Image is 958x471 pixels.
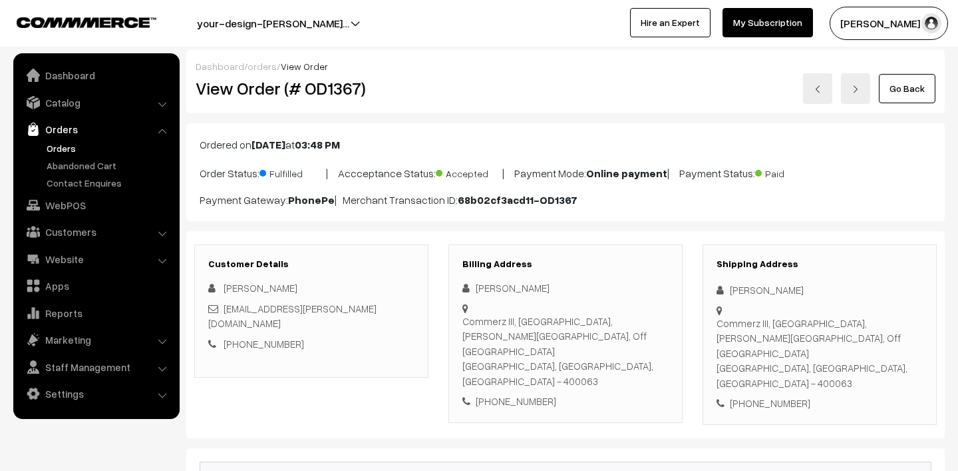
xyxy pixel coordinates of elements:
[462,314,669,389] div: Commerz III, [GEOGRAPHIC_DATA], [PERSON_NAME][GEOGRAPHIC_DATA], Off [GEOGRAPHIC_DATA] [GEOGRAPHIC...
[814,85,822,93] img: left-arrow.png
[196,78,429,99] h2: View Order (# OD1367)
[200,192,931,208] p: Payment Gateway: | Merchant Transaction ID:
[208,258,414,270] h3: Customer Details
[17,328,175,352] a: Marketing
[17,274,175,298] a: Apps
[722,8,813,37] a: My Subscription
[17,91,175,115] a: Catalog
[717,396,923,411] div: [PHONE_NUMBER]
[630,8,711,37] a: Hire an Expert
[17,117,175,141] a: Orders
[830,7,948,40] button: [PERSON_NAME] N.P
[458,193,577,207] b: 68b02cf3acd11-OD1367
[852,85,860,93] img: right-arrow.png
[200,137,931,153] p: Ordered on at
[436,163,502,181] span: Accepted
[251,138,285,151] b: [DATE]
[717,258,923,270] h3: Shipping Address
[208,302,377,330] a: [EMAIL_ADDRESS][PERSON_NAME][DOMAIN_NAME]
[17,193,175,217] a: WebPOS
[17,382,175,406] a: Settings
[43,176,175,190] a: Contact Enquires
[17,247,175,271] a: Website
[462,394,669,409] div: [PHONE_NUMBER]
[247,61,277,72] a: orders
[17,220,175,244] a: Customers
[43,141,175,155] a: Orders
[717,316,923,391] div: Commerz III, [GEOGRAPHIC_DATA], [PERSON_NAME][GEOGRAPHIC_DATA], Off [GEOGRAPHIC_DATA] [GEOGRAPHIC...
[150,7,396,40] button: your-design-[PERSON_NAME]…
[586,167,667,180] b: Online payment
[200,163,931,181] p: Order Status: | Accceptance Status: | Payment Mode: | Payment Status:
[196,59,935,73] div: / /
[17,17,156,27] img: COMMMERCE
[755,163,822,181] span: Paid
[288,193,335,207] b: PhonePe
[717,282,923,298] div: [PERSON_NAME]
[224,282,297,294] span: [PERSON_NAME]
[17,355,175,379] a: Staff Management
[17,301,175,325] a: Reports
[196,61,244,72] a: Dashboard
[462,258,669,270] h3: Billing Address
[17,13,133,29] a: COMMMERCE
[462,280,669,296] div: [PERSON_NAME]
[259,163,326,181] span: Fulfilled
[879,74,935,103] a: Go Back
[921,13,941,33] img: user
[43,159,175,173] a: Abandoned Cart
[281,61,328,72] span: View Order
[224,338,304,350] a: [PHONE_NUMBER]
[17,63,175,87] a: Dashboard
[295,138,340,151] b: 03:48 PM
